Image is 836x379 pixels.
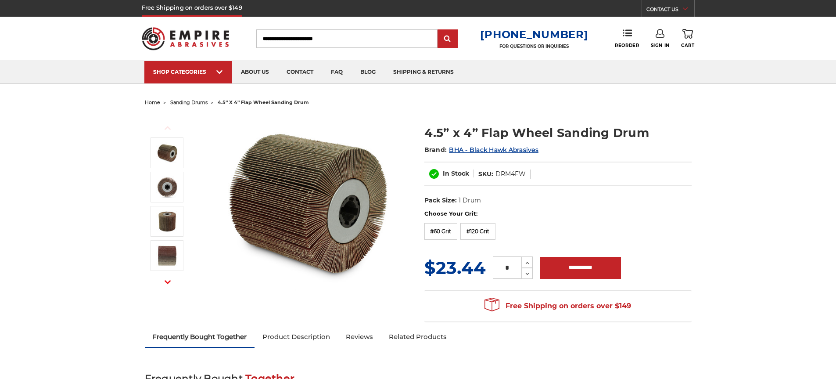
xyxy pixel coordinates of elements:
img: Empire Abrasives [142,22,230,56]
span: In Stock [443,170,469,177]
dt: SKU: [478,170,493,179]
button: Previous [157,119,178,137]
span: $23.44 [424,257,486,278]
dd: DRM4FW [495,170,526,179]
span: Cart [681,43,694,48]
a: sanding drums [170,99,208,105]
img: 4.5 inch x 4 inch flap wheel sanding drum [220,115,395,291]
span: Reorder [615,43,639,48]
a: home [145,99,160,105]
img: 4.5 inch x 4 inch flap wheel sanding drum [156,142,178,164]
img: 4-1/2" flap wheel sanding drum - quad key arbor hole [156,176,178,198]
a: blog [352,61,384,83]
div: SHOP CATEGORIES [153,69,223,75]
a: Reorder [615,29,639,48]
span: Free Shipping on orders over $149 [484,297,631,315]
a: Cart [681,29,694,48]
span: 4.5” x 4” flap wheel sanding drum [218,99,309,105]
p: FOR QUESTIONS OR INQUIRIES [480,43,588,49]
a: [PHONE_NUMBER] [480,28,588,41]
input: Submit [439,30,456,48]
a: Reviews [338,327,381,347]
a: faq [322,61,352,83]
a: contact [278,61,322,83]
span: Sign In [651,43,670,48]
h1: 4.5” x 4” Flap Wheel Sanding Drum [424,124,692,141]
a: CONTACT US [646,4,694,17]
a: Frequently Bought Together [145,327,255,347]
span: Brand: [424,146,447,154]
dd: 1 Drum [459,196,481,205]
dt: Pack Size: [424,196,457,205]
img: 4-1/2" flap wheel sanding drum [156,210,178,232]
a: about us [232,61,278,83]
label: Choose Your Grit: [424,209,692,218]
button: Next [157,273,178,292]
a: BHA - Black Hawk Abrasives [449,146,538,154]
img: 4.5” x 4” Flap Wheel Sanding Drum [156,245,178,267]
a: Related Products [381,327,455,347]
a: shipping & returns [384,61,463,83]
a: Product Description [255,327,338,347]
